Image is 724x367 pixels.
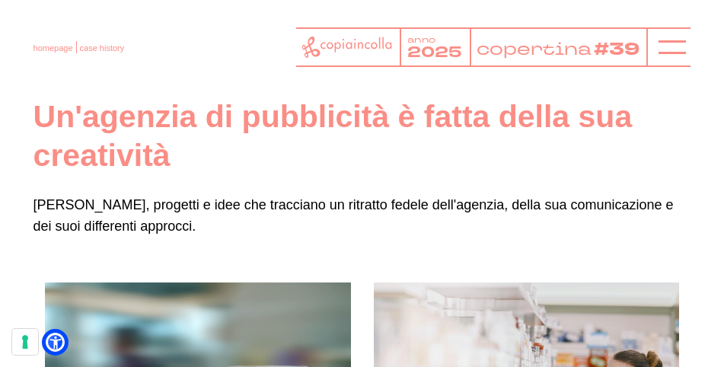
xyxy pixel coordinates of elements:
a: homepage [33,43,73,53]
button: Le tue preferenze relative al consenso per le tecnologie di tracciamento [12,329,38,355]
tspan: anno [407,34,436,46]
p: [PERSON_NAME], progetti e idee che tracciano un ritratto fedele dell'agenzia, della sua comunicaz... [33,194,691,238]
tspan: 2025 [407,41,463,62]
span: case history [80,43,125,53]
tspan: #39 [594,37,639,62]
a: Open Accessibility Menu [46,333,65,352]
tspan: copertina [477,37,592,60]
h1: Un'agenzia di pubblicità è fatta della sua creatività [33,97,691,176]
